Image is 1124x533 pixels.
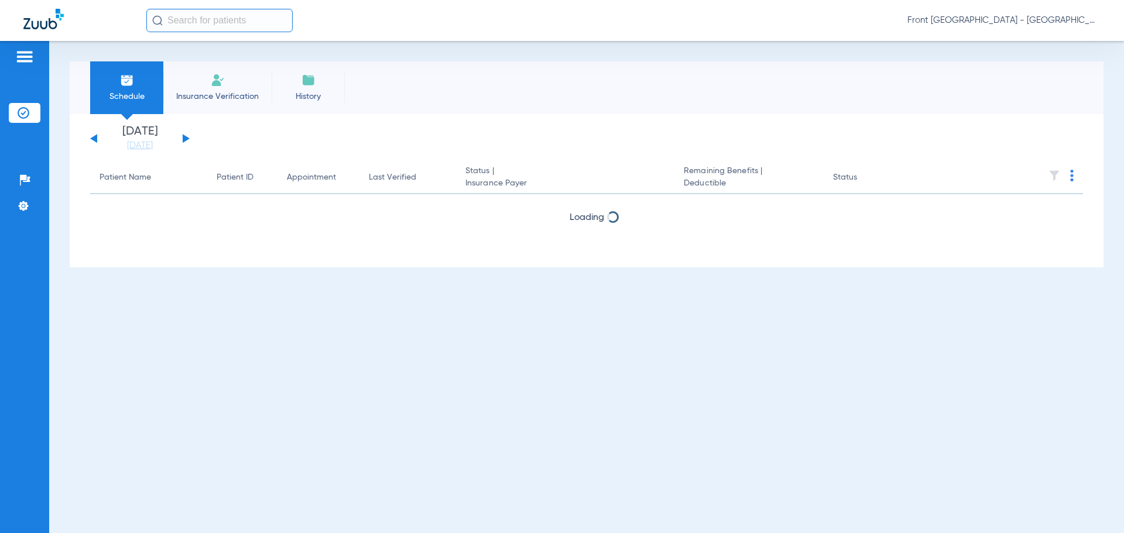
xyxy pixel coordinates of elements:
[105,126,175,152] li: [DATE]
[824,161,903,194] th: Status
[105,140,175,152] a: [DATE]
[211,73,225,87] img: Manual Insurance Verification
[100,171,198,184] div: Patient Name
[120,73,134,87] img: Schedule
[684,177,814,190] span: Deductible
[465,177,665,190] span: Insurance Payer
[1048,170,1060,181] img: filter.svg
[369,171,447,184] div: Last Verified
[99,91,155,102] span: Schedule
[217,171,253,184] div: Patient ID
[369,171,416,184] div: Last Verified
[1070,170,1074,181] img: group-dot-blue.svg
[907,15,1101,26] span: Front [GEOGRAPHIC_DATA] - [GEOGRAPHIC_DATA] | My Community Dental Centers
[217,171,268,184] div: Patient ID
[23,9,64,29] img: Zuub Logo
[570,213,604,222] span: Loading
[280,91,336,102] span: History
[301,73,316,87] img: History
[152,15,163,26] img: Search Icon
[287,171,336,184] div: Appointment
[172,91,263,102] span: Insurance Verification
[674,161,823,194] th: Remaining Benefits |
[146,9,293,32] input: Search for patients
[15,50,34,64] img: hamburger-icon
[456,161,674,194] th: Status |
[100,171,151,184] div: Patient Name
[287,171,350,184] div: Appointment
